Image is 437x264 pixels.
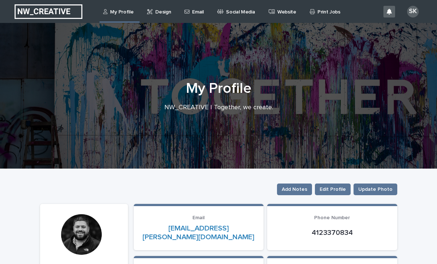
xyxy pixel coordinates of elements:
[192,215,204,220] span: Email
[358,186,393,193] span: Update Photo
[282,186,307,193] span: Add Notes
[407,6,419,17] div: SK
[73,104,364,112] p: NW_CREATIVE | Together, we create.
[320,186,346,193] span: Edit Profile
[354,184,397,195] button: Update Photo
[143,225,254,241] a: [EMAIL_ADDRESS][PERSON_NAME][DOMAIN_NAME]
[277,184,312,195] button: Add Notes
[15,4,82,19] img: EUIbKjtiSNGbmbK7PdmN
[315,184,351,195] button: Edit Profile
[312,229,353,236] a: 4123370834
[314,215,350,220] span: Phone Number
[40,80,397,97] h1: My Profile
